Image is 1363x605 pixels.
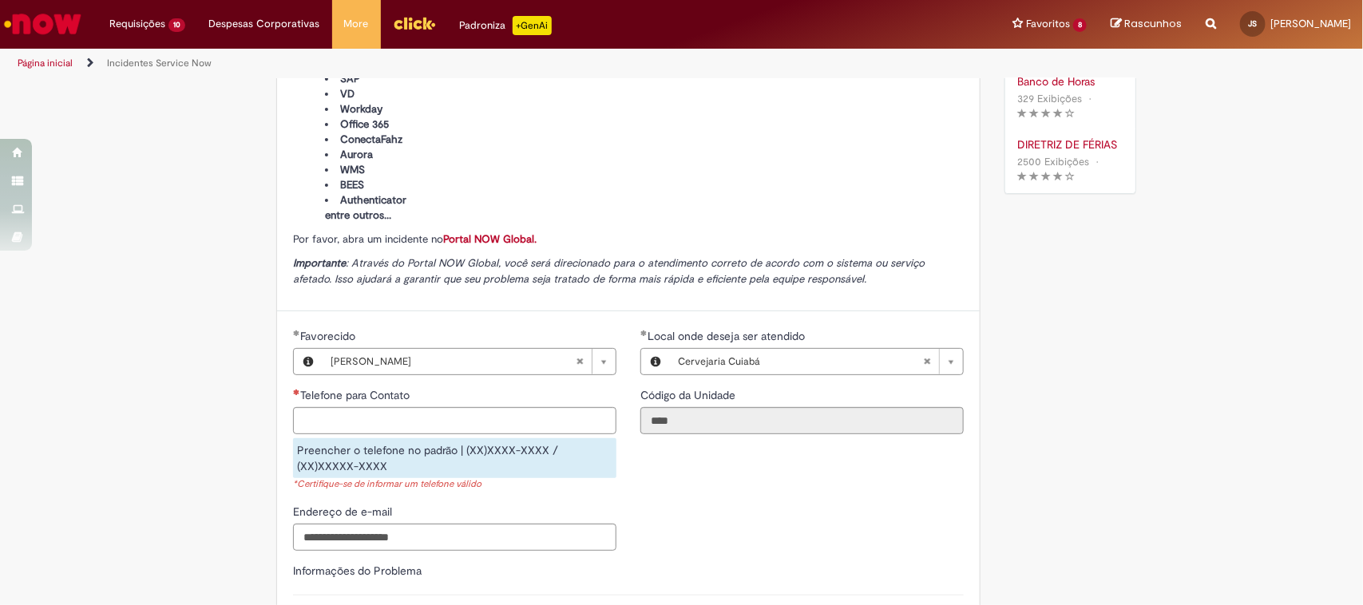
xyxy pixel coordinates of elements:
span: 8 [1073,18,1087,32]
span: Somente leitura - Código da Unidade [640,388,739,402]
span: • [1092,151,1102,172]
a: Cervejaria CuiabáLimpar campo Local onde deseja ser atendido [670,349,963,374]
button: Local onde deseja ser atendido, Visualizar este registro Cervejaria Cuiabá [641,349,670,374]
ul: Trilhas de página [12,49,897,78]
span: WMS [340,163,365,176]
input: Telefone para Contato [293,407,616,434]
span: Rascunhos [1124,16,1182,31]
span: Office 365 [340,117,389,131]
label: Informações do Problema [293,563,422,578]
span: Aurora [340,148,373,161]
label: Somente leitura - Código da Unidade [640,387,739,403]
a: Página inicial [18,57,73,69]
span: 329 Exibições [1017,92,1082,105]
span: Favorecido, Jessily Vanessa Souza dos Santos [300,329,359,343]
span: Authenticator [340,193,406,207]
span: Requisições [109,16,165,32]
span: Obrigatório Preenchido [293,330,300,336]
span: entre outros... [325,208,391,222]
div: Preencher o telefone no padrão | (XX)XXXX-XXXX / (XX)XXXXX-XXXX [293,438,616,478]
img: click_logo_yellow_360x200.png [393,11,436,35]
strong: Importante [293,256,346,270]
span: : Através do Portal NOW Global, você será direcionado para o atendimento correto de acordo com o ... [293,256,925,286]
span: Workday [340,102,382,116]
span: [PERSON_NAME] [1270,17,1351,30]
a: [PERSON_NAME]Limpar campo Favorecido [323,349,616,374]
span: Favoritos [1026,16,1070,32]
span: 2500 Exibições [1017,155,1089,168]
span: • [1085,88,1095,109]
a: Rascunhos [1111,17,1182,32]
span: Cervejaria Cuiabá [678,349,923,374]
abbr: Limpar campo Local onde deseja ser atendido [915,349,939,374]
span: 10 [168,18,185,32]
span: Obrigatório Preenchido [640,330,648,336]
span: [PERSON_NAME] [331,349,576,374]
a: Incidentes Service Now [107,57,212,69]
span: Por favor, abra um incidente no [293,232,537,246]
span: VD [340,87,355,101]
button: Favorecido, Visualizar este registro Jessily Vanessa Souza dos Santos [294,349,323,374]
img: ServiceNow [2,8,84,40]
span: Necessários - Local onde deseja ser atendido [648,329,808,343]
a: Banco de Horas [1017,73,1123,89]
span: More [344,16,369,32]
a: DIRETRIZ DE FÉRIAS [1017,136,1123,152]
span: Despesas Corporativas [209,16,320,32]
input: Endereço de e-mail [293,524,616,551]
span: ConectaFahz [340,132,402,146]
abbr: Limpar campo Favorecido [568,349,592,374]
span: BEES [340,178,364,192]
span: Endereço de e-mail [293,504,395,519]
div: Padroniza [460,16,552,35]
span: JS [1249,18,1258,29]
input: Código da Unidade [640,407,964,434]
div: *Certifique-se de informar um telefone válido [293,478,616,492]
p: +GenAi [513,16,552,35]
a: Portal NOW Global. [443,232,537,246]
span: SAP [340,72,360,85]
span: Telefone para Contato [300,388,413,402]
span: Necessários [293,389,300,395]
